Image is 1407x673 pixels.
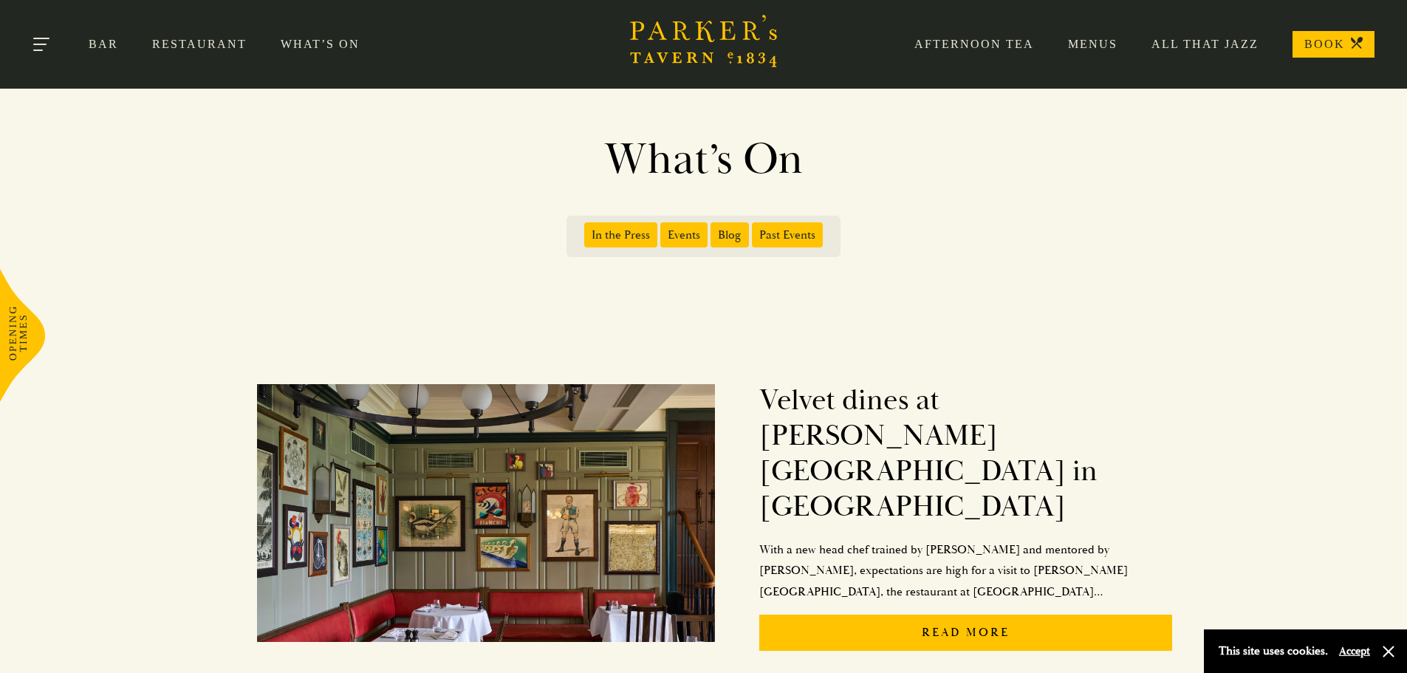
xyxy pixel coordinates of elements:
[759,383,1173,525] h2: Velvet dines at [PERSON_NAME][GEOGRAPHIC_DATA] in [GEOGRAPHIC_DATA]
[1219,640,1328,662] p: This site uses cookies.
[759,539,1173,603] p: With a new head chef trained by [PERSON_NAME] and mentored by [PERSON_NAME], expectations are hig...
[283,133,1125,186] h1: What’s On
[257,368,1173,663] a: Velvet dines at [PERSON_NAME][GEOGRAPHIC_DATA] in [GEOGRAPHIC_DATA]With a new head chef trained b...
[1381,644,1396,659] button: Close and accept
[660,222,708,247] span: Events
[711,222,749,247] span: Blog
[584,222,657,247] span: In the Press
[1339,644,1370,658] button: Accept
[752,222,823,247] span: Past Events
[759,615,1173,651] p: Read More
